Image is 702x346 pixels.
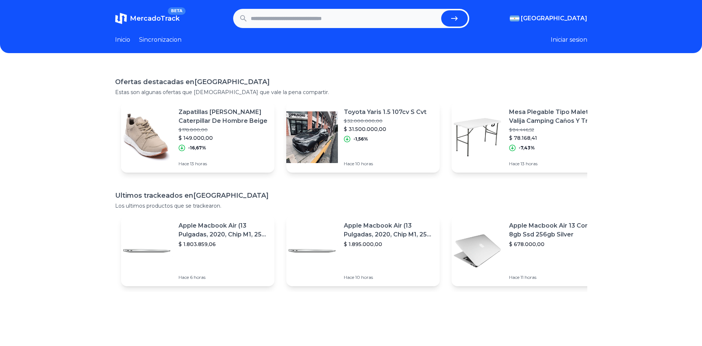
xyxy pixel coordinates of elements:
p: Apple Macbook Air (13 Pulgadas, 2020, Chip M1, 256 Gb De Ssd, 8 Gb De Ram) - Plata [344,221,434,239]
p: $ 1.803.859,06 [179,241,269,248]
p: Hace 10 horas [344,274,434,280]
p: $ 31.500.000,00 [344,125,426,133]
a: Featured imageMesa Plegable Tipo Maletin Valija Camping Caños Y Traba 1.22$ 84.446,52$ 78.168,41-... [452,102,605,173]
a: Featured imageApple Macbook Air 13 Core I5 8gb Ssd 256gb Silver$ 678.000,00Hace 11 horas [452,215,605,286]
h1: Ultimos trackeados en [GEOGRAPHIC_DATA] [115,190,587,201]
p: $ 84.446,52 [509,127,599,133]
h1: Ofertas destacadas en [GEOGRAPHIC_DATA] [115,77,587,87]
p: $ 78.168,41 [509,134,599,142]
p: -1,56% [353,136,368,142]
p: Estas son algunas ofertas que [DEMOGRAPHIC_DATA] que vale la pena compartir. [115,89,587,96]
p: $ 32.000.000,00 [344,118,426,124]
p: Mesa Plegable Tipo Maletin Valija Camping Caños Y Traba 1.22 [509,108,599,125]
p: Apple Macbook Air (13 Pulgadas, 2020, Chip M1, 256 Gb De Ssd, 8 Gb De Ram) - Plata [179,221,269,239]
p: Apple Macbook Air 13 Core I5 8gb Ssd 256gb Silver [509,221,599,239]
img: MercadoTrack [115,13,127,24]
p: $ 678.000,00 [509,241,599,248]
p: Hace 11 horas [509,274,599,280]
img: Featured image [121,225,173,277]
p: $ 149.000,00 [179,134,269,142]
a: MercadoTrackBETA [115,13,180,24]
p: Toyota Yaris 1.5 107cv S Cvt [344,108,426,117]
img: Featured image [452,111,503,163]
p: Hace 6 horas [179,274,269,280]
a: Featured imageToyota Yaris 1.5 107cv S Cvt$ 32.000.000,00$ 31.500.000,00-1,56%Hace 10 horas [286,102,440,173]
a: Featured imageApple Macbook Air (13 Pulgadas, 2020, Chip M1, 256 Gb De Ssd, 8 Gb De Ram) - Plata$... [286,215,440,286]
span: BETA [168,7,185,15]
img: Argentina [510,15,519,21]
span: MercadoTrack [130,14,180,23]
p: -16,67% [188,145,206,151]
button: Iniciar sesion [551,35,587,44]
p: $ 1.895.000,00 [344,241,434,248]
a: Featured imageApple Macbook Air (13 Pulgadas, 2020, Chip M1, 256 Gb De Ssd, 8 Gb De Ram) - Plata$... [121,215,274,286]
p: Zapatillas [PERSON_NAME] Caterpillar De Hombre Beige [179,108,269,125]
p: Hace 13 horas [179,161,269,167]
img: Featured image [121,111,173,163]
img: Featured image [286,225,338,277]
p: Hace 13 horas [509,161,599,167]
button: [GEOGRAPHIC_DATA] [510,14,587,23]
span: [GEOGRAPHIC_DATA] [521,14,587,23]
a: Sincronizacion [139,35,181,44]
p: -7,43% [519,145,535,151]
img: Featured image [452,225,503,277]
p: $ 178.800,00 [179,127,269,133]
img: Featured image [286,111,338,163]
a: Inicio [115,35,130,44]
a: Featured imageZapatillas [PERSON_NAME] Caterpillar De Hombre Beige$ 178.800,00$ 149.000,00-16,67%... [121,102,274,173]
p: Los ultimos productos que se trackearon. [115,202,587,210]
p: Hace 10 horas [344,161,426,167]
